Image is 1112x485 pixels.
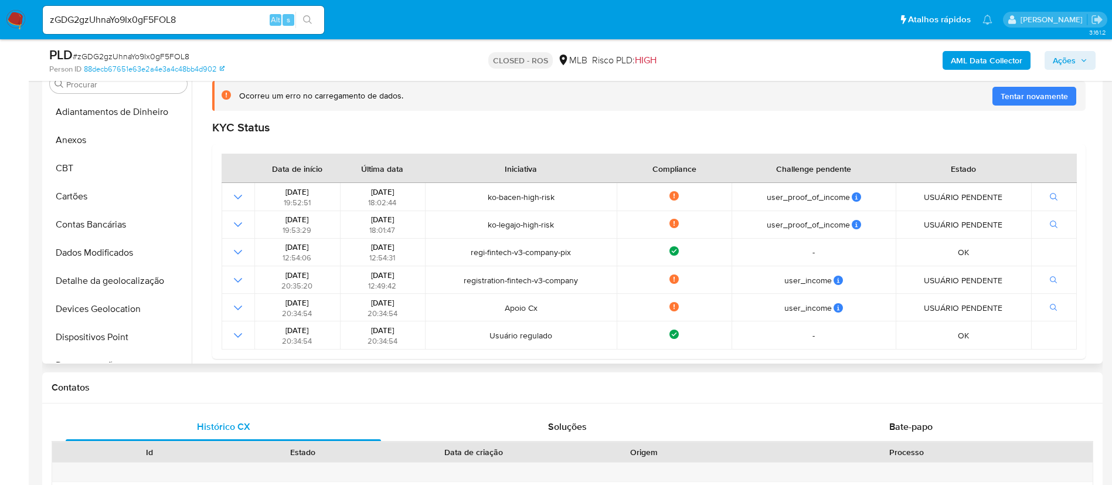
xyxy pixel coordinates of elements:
[1021,14,1087,25] p: adriano.brito@mercadolivre.com
[197,420,250,433] span: Histórico CX
[55,79,64,89] button: Procurar
[52,382,1093,394] h1: Contatos
[45,295,192,323] button: Devices Geolocation
[548,420,587,433] span: Soluções
[889,420,933,433] span: Bate-papo
[943,51,1031,70] button: AML Data Collector
[45,154,192,182] button: CBT
[73,50,189,62] span: # zGDG2gzUhnaYo9Ix0gF5FOL8
[49,45,73,64] b: PLD
[49,64,81,74] b: Person ID
[271,14,280,25] span: Alt
[234,446,372,458] div: Estado
[45,126,192,154] button: Anexos
[45,267,192,295] button: Detalhe da geolocalização
[66,79,182,90] input: Procurar
[388,446,559,458] div: Data de criação
[295,12,319,28] button: search-icon
[951,51,1022,70] b: AML Data Collector
[45,239,192,267] button: Dados Modificados
[1053,51,1076,70] span: Ações
[43,12,324,28] input: Pesquise usuários ou casos...
[287,14,290,25] span: s
[557,54,587,67] div: MLB
[1045,51,1096,70] button: Ações
[84,64,225,74] a: 88decb67651e63e2a4e3a4c48bb4d902
[488,52,553,69] p: CLOSED - ROS
[45,98,192,126] button: Adiantamentos de Dinheiro
[1091,13,1103,26] a: Sair
[45,211,192,239] button: Contas Bancárias
[45,182,192,211] button: Cartões
[635,53,657,67] span: HIGH
[81,446,218,458] div: Id
[729,446,1084,458] div: Processo
[982,15,992,25] a: Notificações
[908,13,971,26] span: Atalhos rápidos
[1089,28,1106,37] span: 3.161.2
[576,446,713,458] div: Origem
[45,323,192,351] button: Dispositivos Point
[45,351,192,379] button: Documentação
[592,54,657,67] span: Risco PLD:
